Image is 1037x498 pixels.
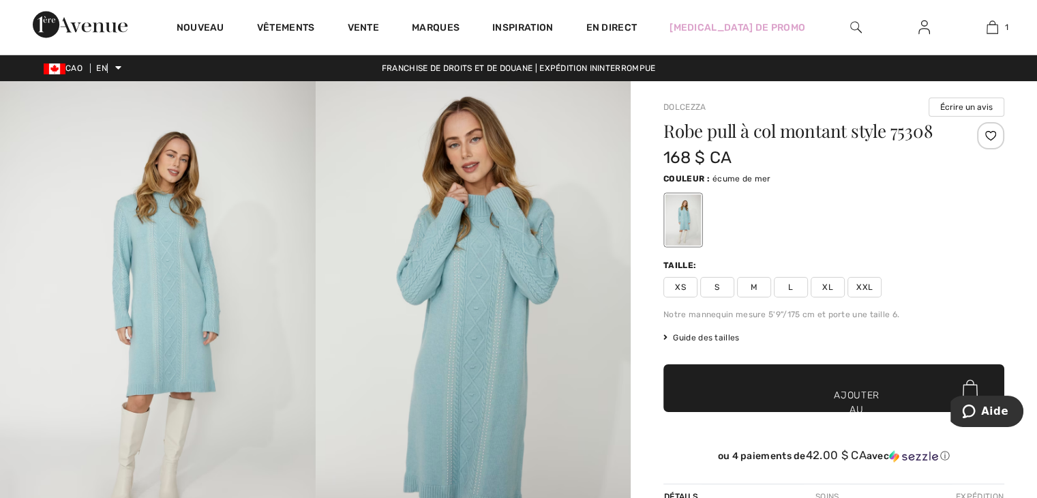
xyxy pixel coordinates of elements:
[663,174,710,184] font: Couleur :
[950,396,1023,430] iframe: Ouvre un widget où vous pouvez trouver plus d'informations
[822,282,833,292] font: XL
[670,20,805,35] a: [MEDICAL_DATA] de promo
[806,448,867,462] font: 42.00 $ CA
[889,450,938,463] img: Sezzle
[940,102,993,112] font: Écrire un avis
[96,63,107,73] font: EN
[987,19,998,35] img: Mon sac
[65,63,82,73] font: CAO
[929,98,1004,117] button: Écrire un avis
[856,282,873,292] font: XXL
[918,19,930,35] img: Mes informations
[586,22,637,33] font: En direct
[663,148,732,167] font: 168 $ CA
[665,194,701,246] div: Écume de mer
[788,282,793,292] font: L
[673,333,739,342] font: Guide des tailles
[663,102,706,112] a: Dolcezza
[347,22,379,33] font: Vente
[718,450,806,462] font: ou 4 paiements de
[257,22,315,33] font: Vêtements
[44,63,65,74] img: Dollar canadien
[963,379,978,397] img: Bag.svg
[663,449,1004,467] div: ou 4 paiements de42.00 $ CAavecSezzle Cliquez pour en savoir plus sur Sezzle
[412,22,460,36] a: Marques
[940,450,950,462] font: ⓘ
[670,22,805,33] font: [MEDICAL_DATA] de promo
[675,282,686,292] font: XS
[712,174,771,184] font: écume de mer
[867,450,889,462] font: avec
[1005,23,1008,32] font: 1
[663,261,696,270] font: Taille:
[586,20,637,35] a: En direct
[177,22,224,36] a: Nouveau
[257,22,315,36] a: Vêtements
[907,19,941,36] a: Se connecter
[959,19,1025,35] a: 1
[33,11,127,38] img: 1ère Avenue
[751,282,757,292] font: M
[663,119,933,143] font: Robe pull à col montant style 75308
[663,310,899,319] font: Notre mannequin mesure 5'9"/175 cm et porte une taille 6.
[492,22,553,33] font: Inspiration
[715,282,719,292] font: S
[347,22,379,36] a: Vente
[382,63,656,73] font: Franchise de droits et de douane | Expédition ininterrompue
[177,22,224,33] font: Nouveau
[412,22,460,33] font: Marques
[834,388,880,431] font: Ajouter au panier
[850,19,862,35] img: rechercher sur le site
